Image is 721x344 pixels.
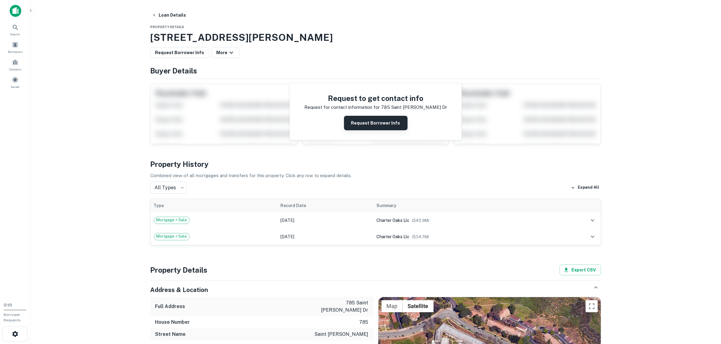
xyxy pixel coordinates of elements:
button: expand row [587,215,598,226]
th: Summary [373,199,551,212]
span: ($ 34.7M ) [412,235,429,239]
span: Borrowers [8,49,22,54]
span: ($ 43.9M ) [412,218,429,223]
h6: Full Address [155,303,185,310]
div: All Types [150,182,187,194]
span: Property Details [150,25,184,29]
span: Search [10,32,20,37]
a: Borrowers [2,39,28,55]
h5: Address & Location [150,285,208,294]
span: Saved [11,84,20,89]
img: capitalize-icon.png [10,5,21,17]
p: Request for contact information for [304,104,380,111]
button: Request Borrower Info [150,47,209,58]
span: charter oaks llc [376,234,409,239]
th: Type [151,199,278,212]
h4: Request to get contact info [304,93,447,104]
td: [DATE] [277,212,373,229]
p: Combined view of all mortgages and transfers for this property. Click any row to expand details. [150,172,601,179]
td: [DATE] [277,229,373,245]
h4: Property Details [150,264,208,275]
h4: Buyer Details [150,65,601,76]
button: Export CSV [560,264,601,275]
p: saint [PERSON_NAME] [315,331,369,338]
h6: House Number [155,319,190,326]
a: Search [2,21,28,38]
a: Saved [2,74,28,90]
span: 0 / 10 [4,303,12,307]
p: 785 [359,319,369,326]
p: 785 saint [PERSON_NAME] dr [381,104,447,111]
h4: Property History [150,159,601,170]
h3: [STREET_ADDRESS][PERSON_NAME] [150,30,601,45]
button: More [212,47,240,58]
span: charter oaks llc [376,218,409,223]
span: Mortgage + Sale [154,233,190,239]
p: 785 saint [PERSON_NAME] dr [314,299,369,314]
button: Request Borrower Info [344,116,408,130]
h6: Street Name [155,331,186,338]
span: Mortgage + Sale [154,217,190,223]
a: Contacts [2,57,28,73]
span: Contacts [9,67,21,72]
button: expand row [587,232,598,242]
th: Record Date [277,199,373,212]
button: Loan Details [149,10,189,21]
button: Show satellite imagery [403,300,434,312]
span: Borrower Requests [4,313,21,322]
button: Toggle fullscreen view [586,300,598,312]
iframe: Chat Widget [691,296,721,325]
button: Expand All [569,183,601,192]
button: Show street map [382,300,403,312]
